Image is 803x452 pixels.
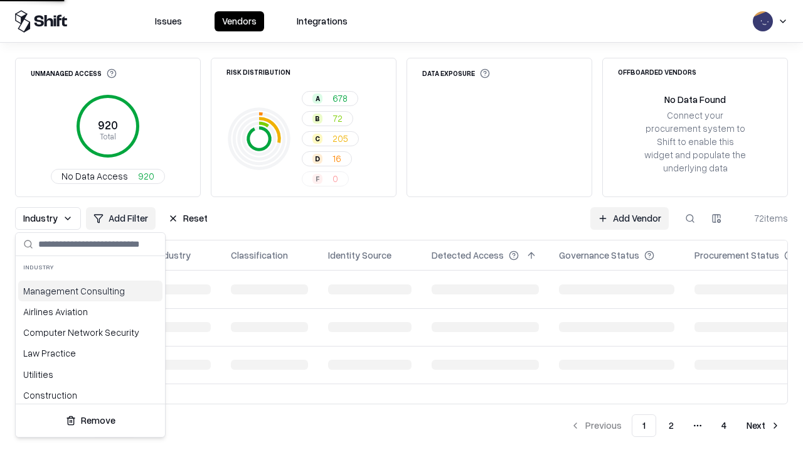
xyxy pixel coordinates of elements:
button: Remove [21,409,160,432]
div: Construction [18,385,162,406]
div: Utilities [18,364,162,385]
div: Industry [16,256,165,278]
div: Suggestions [16,278,165,404]
div: Computer Network Security [18,322,162,343]
div: Airlines Aviation [18,301,162,322]
div: Law Practice [18,343,162,363]
div: Management Consulting [18,281,162,301]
